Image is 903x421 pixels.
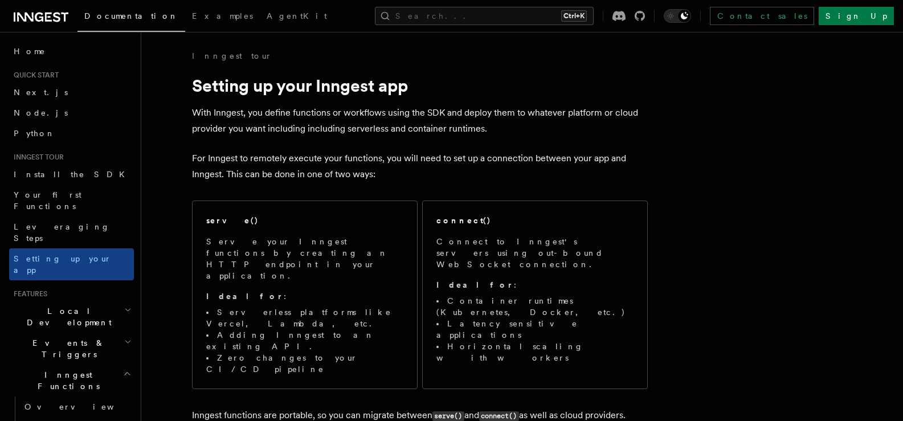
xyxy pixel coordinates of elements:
a: Python [9,123,134,144]
a: Next.js [9,82,134,103]
strong: Ideal for [206,292,284,301]
a: Contact sales [710,7,814,25]
span: Features [9,289,47,299]
a: Documentation [77,3,185,32]
span: Quick start [9,71,59,80]
a: connect()Connect to Inngest's servers using out-bound WebSocket connection.Ideal for:Container ru... [422,201,648,389]
li: Adding Inngest to an existing API. [206,329,403,352]
a: Overview [20,397,134,417]
li: Horizontal scaling with workers [436,341,634,363]
button: Search...Ctrl+K [375,7,594,25]
a: Sign Up [819,7,894,25]
li: Zero changes to your CI/CD pipeline [206,352,403,375]
span: Examples [192,11,253,21]
button: Local Development [9,301,134,333]
span: Inngest tour [9,153,64,162]
a: Node.js [9,103,134,123]
strong: Ideal for [436,280,514,289]
a: Setting up your app [9,248,134,280]
li: Latency sensitive applications [436,318,634,341]
a: AgentKit [260,3,334,31]
li: Serverless platforms like Vercel, Lambda, etc. [206,306,403,329]
a: serve()Serve your Inngest functions by creating an HTTP endpoint in your application.Ideal for:Se... [192,201,418,389]
span: Overview [24,402,142,411]
p: : [206,291,403,302]
span: AgentKit [267,11,327,21]
span: Leveraging Steps [14,222,110,243]
p: For Inngest to remotely execute your functions, you will need to set up a connection between your... [192,150,648,182]
h2: serve() [206,215,259,226]
span: Next.js [14,88,68,97]
a: Inngest tour [192,50,272,62]
span: Node.js [14,108,68,117]
p: Serve your Inngest functions by creating an HTTP endpoint in your application. [206,236,403,281]
a: Leveraging Steps [9,216,134,248]
button: Inngest Functions [9,365,134,397]
button: Events & Triggers [9,333,134,365]
span: Inngest Functions [9,369,123,392]
a: Examples [185,3,260,31]
h2: connect() [436,215,491,226]
code: connect() [479,411,519,421]
button: Toggle dark mode [664,9,691,23]
span: Install the SDK [14,170,132,179]
a: Install the SDK [9,164,134,185]
span: Local Development [9,305,124,328]
h1: Setting up your Inngest app [192,75,648,96]
span: Python [14,129,55,138]
kbd: Ctrl+K [561,10,587,22]
p: : [436,279,634,291]
span: Your first Functions [14,190,81,211]
li: Container runtimes (Kubernetes, Docker, etc.) [436,295,634,318]
p: Connect to Inngest's servers using out-bound WebSocket connection. [436,236,634,270]
span: Setting up your app [14,254,112,275]
span: Events & Triggers [9,337,124,360]
p: With Inngest, you define functions or workflows using the SDK and deploy them to whatever platfor... [192,105,648,137]
a: Home [9,41,134,62]
a: Your first Functions [9,185,134,216]
span: Home [14,46,46,57]
code: serve() [432,411,464,421]
span: Documentation [84,11,178,21]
